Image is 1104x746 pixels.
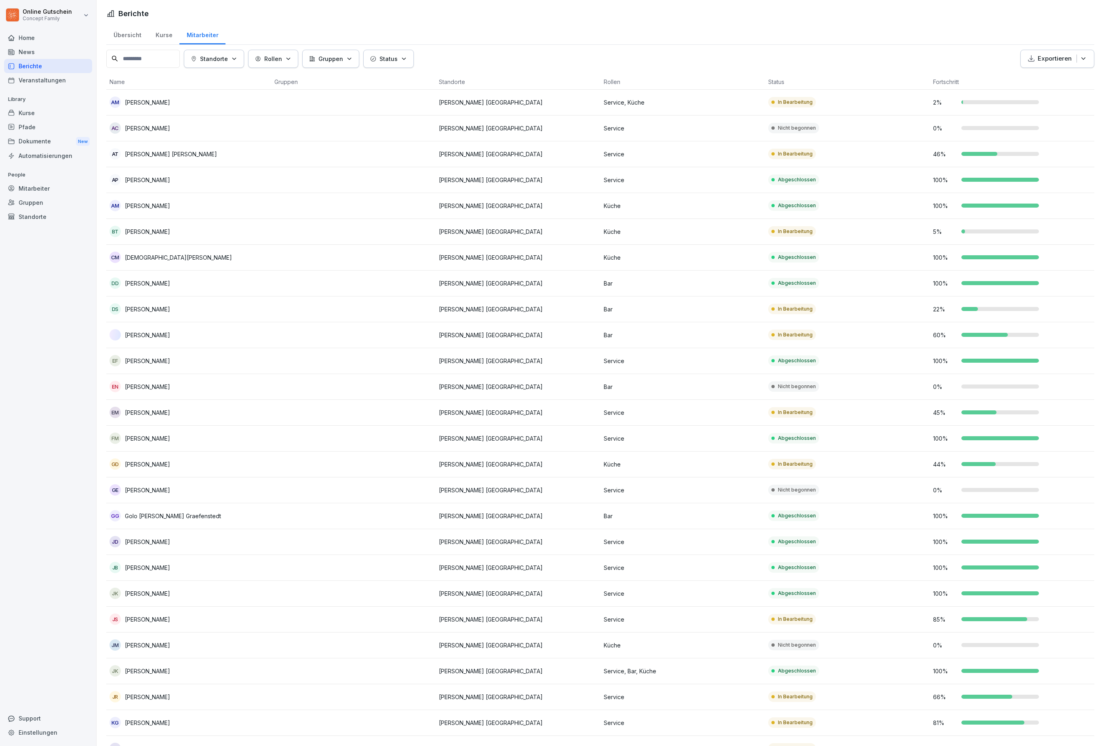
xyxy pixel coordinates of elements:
p: [PERSON_NAME] [125,124,170,132]
p: [PERSON_NAME] [GEOGRAPHIC_DATA] [439,150,597,158]
div: CM [110,252,121,263]
p: Bar [604,382,762,391]
p: [PERSON_NAME] [125,563,170,572]
a: Kurse [148,24,179,44]
p: 100 % [933,563,957,572]
a: Einstellungen [4,725,92,740]
p: 100 % [933,538,957,546]
p: 100 % [933,589,957,598]
div: AM [110,200,121,211]
p: [PERSON_NAME] [125,227,170,236]
a: Veranstaltungen [4,73,92,87]
p: [PERSON_NAME] [GEOGRAPHIC_DATA] [439,331,597,339]
p: Service, Bar, Küche [604,667,762,675]
p: Abgeschlossen [778,279,816,287]
p: 60 % [933,331,957,339]
p: Nicht begonnen [778,383,816,390]
p: In Bearbeitung [778,409,813,416]
p: Service [604,486,762,494]
p: [PERSON_NAME] [125,382,170,391]
p: [PERSON_NAME] [GEOGRAPHIC_DATA] [439,512,597,520]
p: [PERSON_NAME] [GEOGRAPHIC_DATA] [439,305,597,313]
p: 100 % [933,512,957,520]
div: AT [110,148,121,160]
p: 5 % [933,227,957,236]
div: JM [110,639,121,651]
p: [PERSON_NAME] [125,460,170,469]
p: Service [604,693,762,701]
a: Übersicht [106,24,148,44]
p: Service [604,719,762,727]
p: Bar [604,305,762,313]
a: Automatisierungen [4,149,92,163]
p: [PERSON_NAME] [GEOGRAPHIC_DATA] [439,538,597,546]
p: 0 % [933,124,957,132]
div: JK [110,665,121,677]
p: 100 % [933,434,957,443]
p: [PERSON_NAME] [125,719,170,727]
p: Abgeschlossen [778,176,816,183]
p: Service [604,615,762,624]
p: 100 % [933,176,957,184]
div: GE [110,484,121,496]
p: 0 % [933,486,957,494]
div: BT [110,226,121,237]
p: Online Gutschein [23,8,72,15]
p: Service [604,357,762,365]
p: Service [604,563,762,572]
p: [PERSON_NAME] [GEOGRAPHIC_DATA] [439,124,597,132]
p: In Bearbeitung [778,616,813,623]
p: [PERSON_NAME] [GEOGRAPHIC_DATA] [439,434,597,443]
div: EM [110,407,121,418]
p: [PERSON_NAME] [125,641,170,649]
div: New [76,137,90,146]
div: GG [110,510,121,521]
p: 46 % [933,150,957,158]
img: bq4sx61tro4hw31423w9v5f6.png [110,329,121,340]
a: Pfade [4,120,92,134]
p: [PERSON_NAME] [GEOGRAPHIC_DATA] [439,357,597,365]
div: Home [4,31,92,45]
a: Gruppen [4,195,92,210]
p: Nicht begonnen [778,124,816,132]
div: GD [110,458,121,470]
p: 0 % [933,382,957,391]
p: Service [604,589,762,598]
p: Abgeschlossen [778,590,816,597]
div: Standorte [4,210,92,224]
p: In Bearbeitung [778,460,813,468]
div: EF [110,355,121,366]
p: [PERSON_NAME] [125,176,170,184]
p: Exportieren [1038,54,1072,63]
th: Fortschritt [930,74,1095,90]
p: Concept Family [23,16,72,21]
div: Mitarbeiter [4,181,92,195]
p: Library [4,93,92,106]
p: [DEMOGRAPHIC_DATA][PERSON_NAME] [125,253,232,262]
p: 100 % [933,667,957,675]
p: In Bearbeitung [778,228,813,235]
p: [PERSON_NAME] [125,305,170,313]
div: JS [110,614,121,625]
p: [PERSON_NAME] [GEOGRAPHIC_DATA] [439,253,597,262]
div: News [4,45,92,59]
p: [PERSON_NAME] [125,615,170,624]
p: [PERSON_NAME] [125,98,170,107]
p: [PERSON_NAME] [125,693,170,701]
p: [PERSON_NAME] [GEOGRAPHIC_DATA] [439,563,597,572]
p: [PERSON_NAME] [GEOGRAPHIC_DATA] [439,486,597,494]
p: 100 % [933,357,957,365]
p: Küche [604,202,762,210]
p: [PERSON_NAME] [125,667,170,675]
p: Nicht begonnen [778,641,816,649]
div: JK [110,588,121,599]
p: [PERSON_NAME] [125,538,170,546]
a: Kurse [4,106,92,120]
p: [PERSON_NAME] [GEOGRAPHIC_DATA] [439,176,597,184]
